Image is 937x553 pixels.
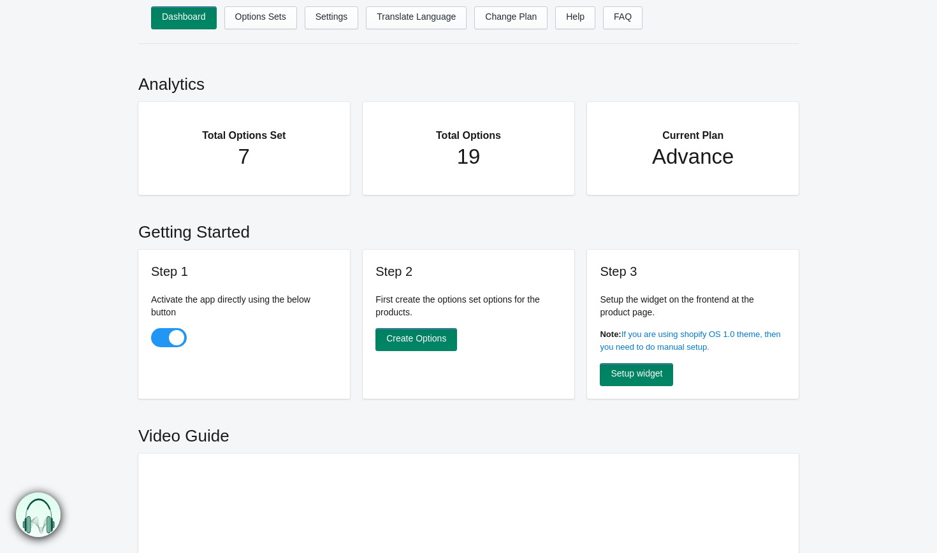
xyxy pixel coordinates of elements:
img: bxm.png [16,492,61,537]
a: Create Options [375,328,457,351]
p: Setup the widget on the frontend at the product page. [600,293,786,319]
h2: Total Options [388,115,549,144]
a: Settings [305,6,359,29]
h3: Step 3 [600,262,786,280]
b: Note: [600,329,621,339]
h3: Step 1 [151,262,337,280]
a: Change Plan [474,6,548,29]
a: Setup widget [600,363,673,386]
h2: Getting Started [138,208,799,250]
h3: Step 2 [375,262,562,280]
h1: 7 [164,144,324,169]
p: Activate the app directly using the below button [151,293,337,319]
a: Translate Language [366,6,467,29]
h1: 19 [388,144,549,169]
h2: Analytics [138,60,799,102]
a: FAQ [603,6,643,29]
h2: Video Guide [138,412,799,454]
h2: Total Options Set [164,115,324,144]
h1: Advance [613,144,773,169]
a: Options Sets [224,6,297,29]
a: If you are using shopify OS 1.0 theme, then you need to do manual setup. [600,329,780,352]
p: First create the options set options for the products. [375,293,562,319]
a: Help [555,6,595,29]
a: Dashboard [151,6,217,29]
h2: Current Plan [613,115,773,144]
